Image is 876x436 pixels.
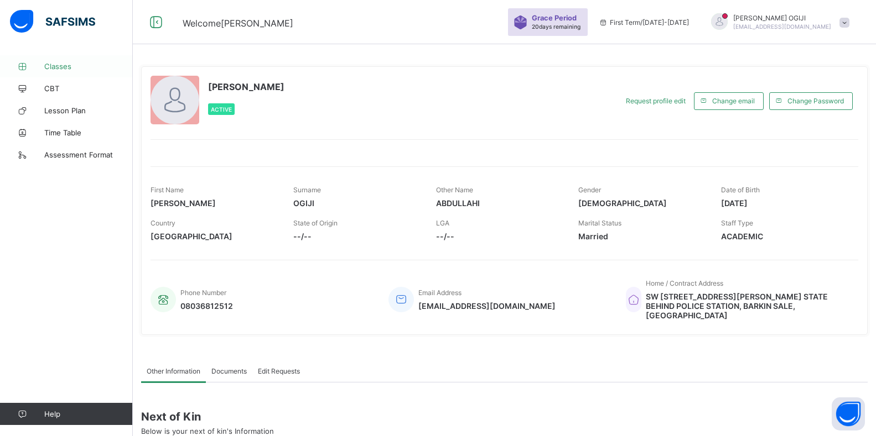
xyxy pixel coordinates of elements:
span: --/-- [293,232,419,241]
span: Active [211,106,232,113]
img: safsims [10,10,95,33]
span: Below is your next of kin's Information [141,427,274,435]
span: Assessment Format [44,150,133,159]
span: First Name [151,186,184,194]
span: [GEOGRAPHIC_DATA] [151,232,277,241]
span: Surname [293,186,321,194]
span: [EMAIL_ADDRESS][DOMAIN_NAME] [733,23,831,30]
span: Classes [44,62,133,71]
span: Country [151,219,175,227]
span: Time Table [44,128,133,137]
span: Edit Requests [258,367,300,375]
img: sticker-purple.71386a28dfed39d6af7621340158ba97.svg [514,15,527,29]
span: [DATE] [721,198,847,208]
span: [PERSON_NAME] OGIJI [733,14,831,22]
span: [EMAIL_ADDRESS][DOMAIN_NAME] [418,301,556,311]
span: [PERSON_NAME] [208,81,284,92]
span: Phone Number [180,288,226,297]
span: Help [44,409,132,418]
span: Lesson Plan [44,106,133,115]
span: --/-- [436,232,562,241]
span: ACADEMIC [721,232,847,241]
span: Grace Period [532,14,577,22]
span: [PERSON_NAME] [151,198,277,208]
span: Documents [211,367,247,375]
span: Request profile edit [626,97,686,105]
span: Email Address [418,288,462,297]
span: Marital Status [578,219,621,227]
div: CLEMENTOGIJI [700,13,855,31]
span: Change Password [787,97,844,105]
span: Married [578,232,704,241]
span: 08036812512 [180,301,233,311]
span: SW [STREET_ADDRESS][PERSON_NAME] STATE BEHIND POLICE STATION, BARKIN SALE, [GEOGRAPHIC_DATA] [646,292,847,320]
span: Welcome [PERSON_NAME] [183,18,293,29]
span: Gender [578,186,601,194]
button: Open asap [832,397,865,430]
span: Date of Birth [721,186,760,194]
span: Change email [712,97,755,105]
span: Next of Kin [141,410,868,423]
span: session/term information [599,18,689,27]
span: Staff Type [721,219,753,227]
span: Home / Contract Address [646,279,723,287]
span: 20 days remaining [532,23,580,30]
span: [DEMOGRAPHIC_DATA] [578,198,704,208]
span: Other Information [147,367,200,375]
span: LGA [436,219,449,227]
span: State of Origin [293,219,338,227]
span: ABDULLAHI [436,198,562,208]
span: Other Name [436,186,473,194]
span: OGIJI [293,198,419,208]
span: CBT [44,84,133,93]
